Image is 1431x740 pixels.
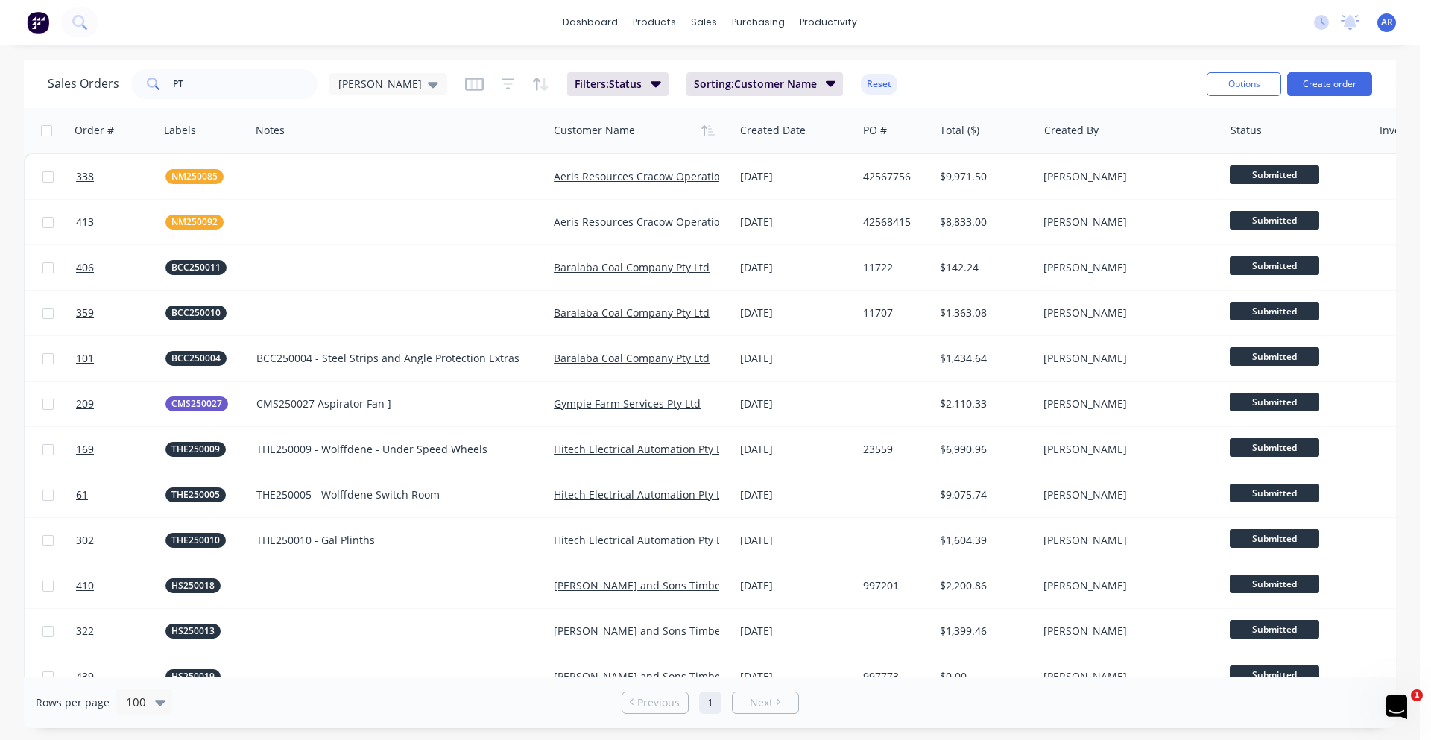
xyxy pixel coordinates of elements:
[554,396,701,411] a: Gympie Farm Services Pty Ltd
[740,215,851,230] div: [DATE]
[76,427,165,472] a: 169
[36,695,110,710] span: Rows per page
[1230,438,1319,457] span: Submitted
[863,669,924,684] div: 997773
[940,260,1027,275] div: $142.24
[940,487,1027,502] div: $9,075.74
[76,382,165,426] a: 209
[740,123,806,138] div: Created Date
[750,695,773,710] span: Next
[165,442,226,457] button: THE250009
[740,578,851,593] div: [DATE]
[740,669,851,684] div: [DATE]
[1411,689,1423,701] span: 1
[940,578,1027,593] div: $2,200.86
[1230,575,1319,593] span: Submitted
[1044,123,1099,138] div: Created By
[683,11,724,34] div: sales
[554,442,732,456] a: Hitech Electrical Automation Pty Ltd
[637,695,680,710] span: Previous
[76,533,94,548] span: 302
[554,533,732,547] a: Hitech Electrical Automation Pty Ltd
[567,72,669,96] button: Filters:Status
[1043,487,1209,502] div: [PERSON_NAME]
[740,260,851,275] div: [DATE]
[554,123,635,138] div: Customer Name
[792,11,865,34] div: productivity
[1043,669,1209,684] div: [PERSON_NAME]
[171,169,218,184] span: NM250085
[1230,302,1319,320] span: Submitted
[1043,578,1209,593] div: [PERSON_NAME]
[1043,533,1209,548] div: [PERSON_NAME]
[940,624,1027,639] div: $1,399.46
[76,200,165,244] a: 413
[1287,72,1372,96] button: Create order
[863,578,924,593] div: 997201
[1230,484,1319,502] span: Submitted
[554,669,762,683] a: [PERSON_NAME] and Sons Timber Pty Ltd
[76,563,165,608] a: 410
[165,578,221,593] button: HS250018
[1380,689,1416,725] iframe: Intercom live chat
[555,11,625,34] a: dashboard
[76,518,165,563] a: 302
[76,487,88,502] span: 61
[694,77,817,92] span: Sorting: Customer Name
[1043,351,1209,366] div: [PERSON_NAME]
[76,472,165,517] a: 61
[338,76,422,92] span: [PERSON_NAME]
[1043,442,1209,457] div: [PERSON_NAME]
[554,351,710,365] a: Baralaba Coal Company Pty Ltd
[165,306,227,320] button: BCC250010
[171,442,220,457] span: THE250009
[1230,620,1319,639] span: Submitted
[733,695,798,710] a: Next page
[1231,123,1262,138] div: Status
[863,169,924,184] div: 42567756
[863,215,924,230] div: 42568415
[686,72,844,96] button: Sorting:Customer Name
[1043,215,1209,230] div: [PERSON_NAME]
[165,260,227,275] button: BCC250011
[76,609,165,654] a: 322
[256,123,285,138] div: Notes
[554,624,762,638] a: [PERSON_NAME] and Sons Timber Pty Ltd
[171,578,215,593] span: HS250018
[699,692,721,714] a: Page 1 is your current page
[171,396,222,411] span: CMS250027
[171,215,218,230] span: NM250092
[940,442,1027,457] div: $6,990.96
[740,487,851,502] div: [DATE]
[173,69,318,99] input: Search...
[165,624,221,639] button: HS250013
[740,351,851,366] div: [DATE]
[48,77,119,91] h1: Sales Orders
[76,260,94,275] span: 406
[76,291,165,335] a: 359
[171,624,215,639] span: HS250013
[940,396,1027,411] div: $2,110.33
[863,123,887,138] div: PO #
[76,215,94,230] span: 413
[1230,165,1319,184] span: Submitted
[76,442,94,457] span: 169
[1381,16,1393,29] span: AR
[6,6,30,48] div: Intercom
[554,578,762,592] a: [PERSON_NAME] and Sons Timber Pty Ltd
[616,692,805,714] ul: Pagination
[165,533,226,548] button: THE250010
[76,351,94,366] span: 101
[165,669,221,684] button: HS250019
[165,487,226,502] button: THE250005
[740,442,851,457] div: [DATE]
[1207,72,1281,96] button: Options
[76,169,94,184] span: 338
[165,169,224,184] button: NM250085
[940,533,1027,548] div: $1,604.39
[76,336,165,381] a: 101
[740,306,851,320] div: [DATE]
[554,487,732,502] a: Hitech Electrical Automation Pty Ltd
[27,11,49,34] img: Factory
[1043,396,1209,411] div: [PERSON_NAME]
